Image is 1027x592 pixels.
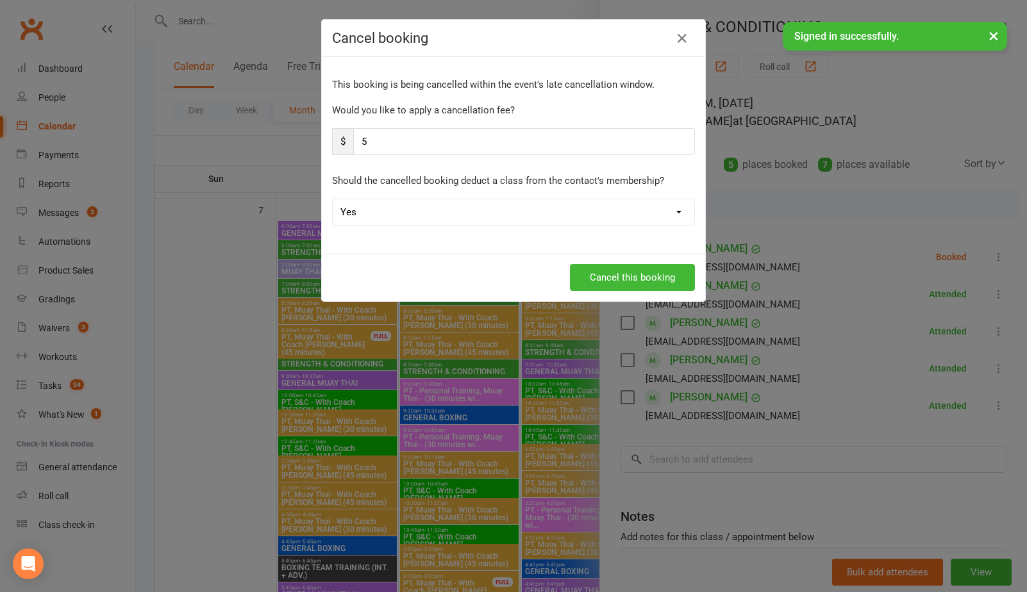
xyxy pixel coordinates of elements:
p: Would you like to apply a cancellation fee? [332,103,695,118]
p: Should the cancelled booking deduct a class from the contact's membership? [332,173,695,188]
button: Close [672,28,692,49]
div: Open Intercom Messenger [13,548,44,579]
button: Cancel this booking [570,264,695,291]
span: $ [332,128,353,155]
p: This booking is being cancelled within the event's late cancellation window. [332,77,695,92]
h4: Cancel booking [332,30,695,46]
